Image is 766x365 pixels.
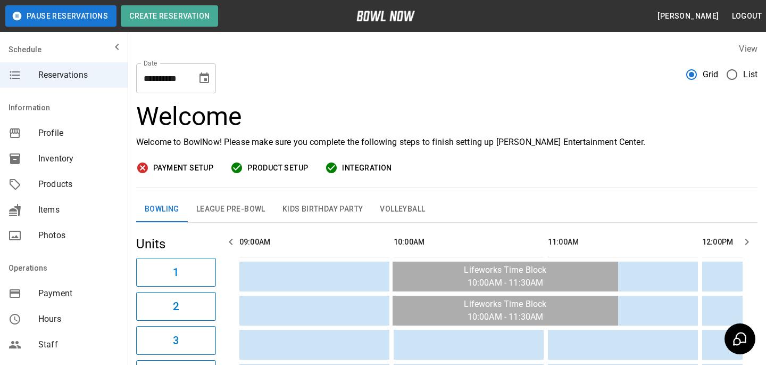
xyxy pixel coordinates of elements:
span: Grid [703,68,719,81]
button: Choose date, selected date is Sep 9, 2025 [194,68,215,89]
span: Payment [38,287,119,300]
button: League Pre-Bowl [188,197,274,222]
span: Profile [38,127,119,140]
span: Items [38,204,119,216]
h3: Welcome [136,102,757,132]
span: Photos [38,229,119,242]
span: Inventory [38,152,119,165]
button: Pause Reservations [5,5,116,27]
button: 1 [136,258,216,287]
label: View [739,44,757,54]
h6: 1 [173,264,179,281]
button: Volleyball [371,197,434,222]
span: Products [38,178,119,191]
span: Hours [38,313,119,326]
th: 10:00AM [394,227,544,257]
th: 09:00AM [239,227,389,257]
p: Welcome to BowlNow! Please make sure you complete the following steps to finish setting up [PERSO... [136,136,757,149]
th: 11:00AM [548,227,698,257]
span: Product Setup [247,161,308,175]
button: Logout [728,6,766,26]
img: logo [356,11,415,21]
span: Staff [38,338,119,351]
h6: 3 [173,332,179,349]
button: Kids Birthday Party [274,197,372,222]
button: 3 [136,326,216,355]
span: Reservations [38,69,119,82]
h6: 2 [173,298,179,315]
h5: Units [136,236,216,253]
span: List [743,68,757,81]
button: 2 [136,292,216,321]
button: Bowling [136,197,188,222]
button: Create Reservation [121,5,218,27]
span: Payment Setup [153,161,213,175]
span: Integration [342,161,392,175]
button: [PERSON_NAME] [653,6,723,26]
div: inventory tabs [136,197,757,222]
